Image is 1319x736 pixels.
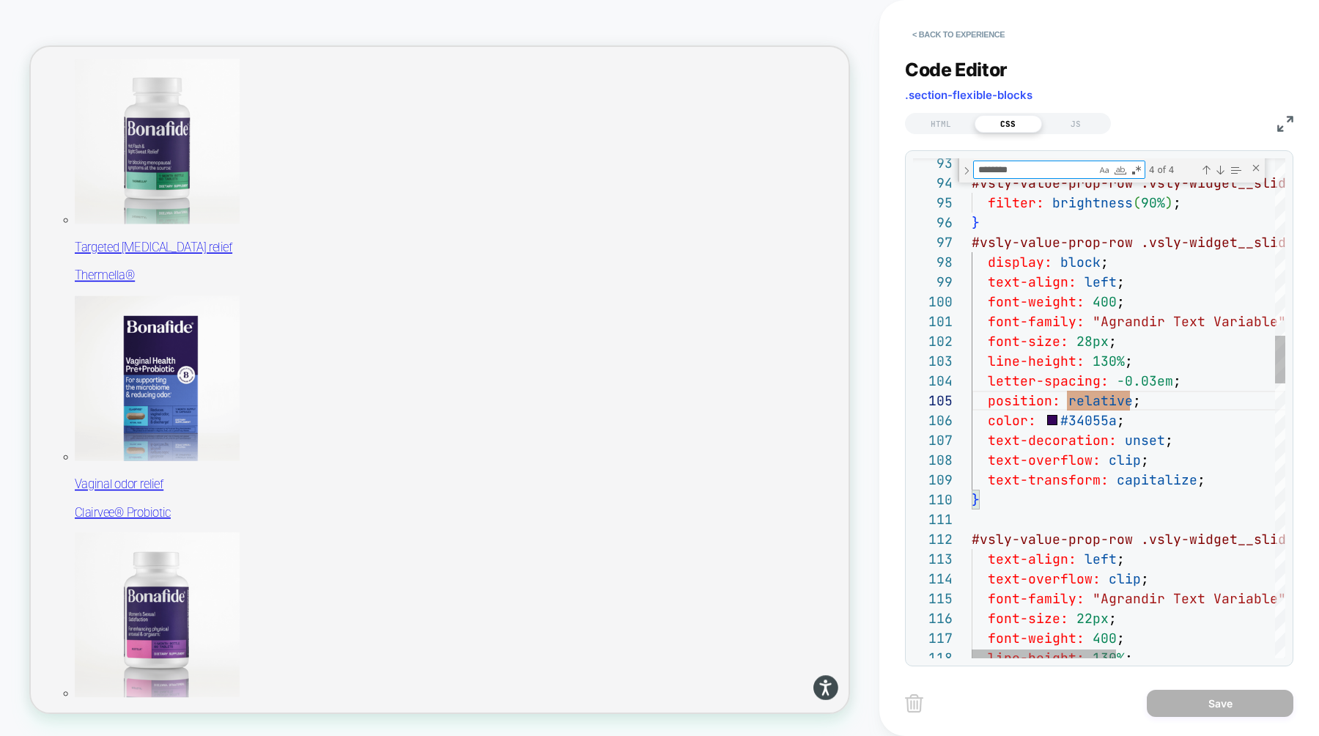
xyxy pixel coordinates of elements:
button: < Back to experience [905,23,1012,46]
div: Find in Selection (⌥⌘L) [1227,162,1244,178]
div: Toggle Replace [960,158,973,183]
span: capitalize [1117,471,1197,488]
span: ; [1117,412,1125,429]
span: "Agrandir Text Variable" [1093,313,1286,330]
span: ; [1101,254,1109,271]
span: ; [1165,432,1173,449]
span: block [1060,254,1101,271]
div: Close (Escape) [1250,162,1262,174]
span: left [1085,551,1117,567]
span: ; [1117,630,1125,647]
span: #vsly-value-prop-row [972,234,1133,251]
a: Clairvee Probiotic Vaginal odor relief Clairvee® Probiotic [59,332,1091,632]
div: 98 [913,252,953,272]
span: ; [1141,452,1149,468]
div: 116 [913,608,953,628]
span: ; [1117,273,1125,290]
span: ; [1117,551,1125,567]
span: ; [1133,392,1141,409]
div: 101 [913,312,953,331]
div: JS [1042,115,1109,133]
span: font-size: [988,333,1068,350]
span: filter: [988,194,1044,211]
div: 114 [913,569,953,589]
div: 103 [913,351,953,371]
span: 400 [1093,293,1117,310]
div: 104 [913,371,953,391]
div: 102 [913,331,953,351]
div: 118 [913,648,953,668]
span: "Agrandir Text Variable" [1093,590,1286,607]
div: 4 of 4 [1148,161,1198,179]
span: left [1085,273,1117,290]
div: 108 [913,450,953,470]
div: 112 [913,529,953,549]
div: 106 [913,411,953,430]
span: ; [1173,372,1181,389]
span: letter-spacing: [988,372,1109,389]
span: clip [1109,570,1141,587]
span: text-overflow: [988,570,1101,587]
div: Use Regular Expression (⌥⌘R) [1129,163,1144,177]
div: HTML [907,115,975,133]
span: ; [1141,570,1149,587]
span: 90% [1141,194,1165,211]
span: #34055a [1060,412,1117,429]
span: position: [988,392,1060,409]
div: CSS [975,115,1042,133]
img: Clairvee Probiotic [59,332,278,552]
img: fullscreen [1277,116,1293,132]
span: text-overflow: [988,452,1101,468]
div: 109 [913,470,953,490]
span: -0.03em [1117,372,1173,389]
span: } [972,491,980,508]
div: Match Case (⌥⌘C) [1097,163,1112,177]
div: 107 [913,430,953,450]
span: 22px [1076,610,1109,627]
span: font-family: [988,313,1085,330]
div: 110 [913,490,953,509]
span: ; [1125,353,1133,369]
span: font-weight: [988,630,1085,647]
span: font-weight: [988,293,1085,310]
button: Save [1147,690,1293,717]
p: Vaginal odor relief [59,573,1091,595]
a: Thermella Targeted [MEDICAL_DATA] relief Thermella® [59,16,1091,316]
span: line-height: [988,353,1085,369]
div: 96 [913,213,953,232]
span: ( [1133,194,1141,211]
img: delete [905,694,923,713]
span: color: [988,412,1036,429]
div: 115 [913,589,953,608]
div: Previous Match (⇧Enter) [1200,164,1212,176]
span: relative [1068,392,1133,409]
img: Thermella [59,16,278,236]
span: clip [1109,452,1141,468]
span: brightness [1052,194,1133,211]
span: ; [1109,610,1117,627]
span: 28px [1076,333,1109,350]
p: Targeted [MEDICAL_DATA] relief [59,257,1091,279]
span: display: [988,254,1052,271]
span: text-align: [988,551,1076,567]
div: 94 [913,173,953,193]
span: Code Editor [905,59,1008,81]
div: Find / Replace [958,158,1265,183]
span: ; [1197,471,1205,488]
p: Clairvee® Probiotic [59,611,1091,632]
div: 100 [913,292,953,312]
div: 97 [913,232,953,252]
div: 117 [913,628,953,648]
span: 130% [1093,353,1125,369]
span: text-align: [988,273,1076,290]
span: #vsly-value-prop-row [972,531,1133,548]
div: 99 [913,272,953,292]
span: ; [1109,333,1117,350]
span: #vsly-value-prop-row [972,174,1133,191]
div: 95 [913,193,953,213]
span: ; [1173,194,1181,211]
div: 93 [913,153,953,173]
span: text-transform: [988,471,1109,488]
span: ; [1117,293,1125,310]
div: Next Match (Enter) [1214,164,1226,176]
